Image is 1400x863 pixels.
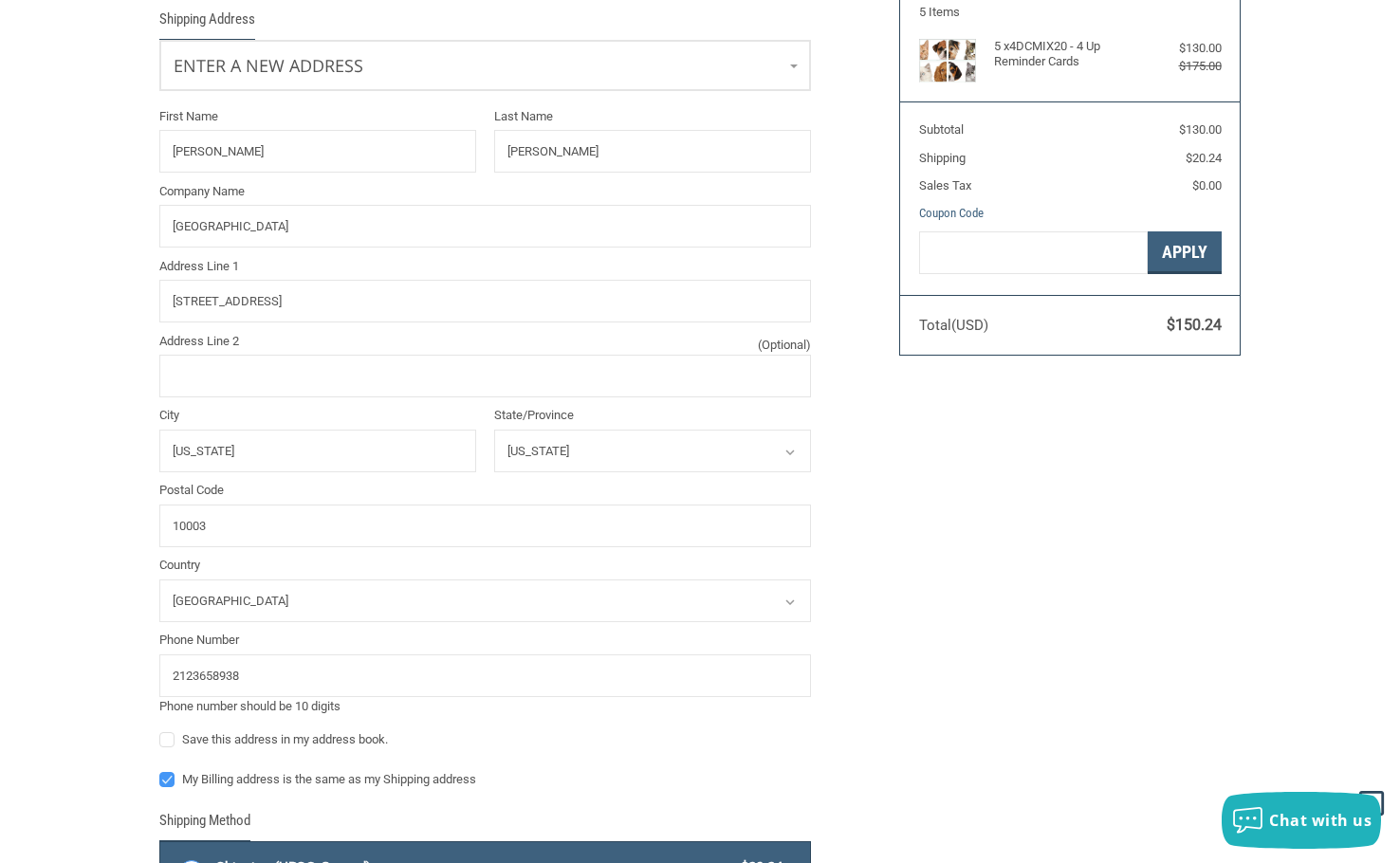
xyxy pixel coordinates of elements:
span: $20.24 [1186,151,1222,165]
label: Address Line 2 [159,332,811,351]
input: Gift Certificate or Coupon Code [919,231,1148,274]
span: Shipping [919,151,966,165]
button: Apply [1148,231,1222,274]
span: Enter a new address [174,54,363,77]
span: Total (USD) [919,317,988,334]
span: $130.00 [1179,122,1222,137]
small: (Optional) [758,336,811,355]
span: $150.24 [1167,316,1222,334]
legend: Shipping Method [159,810,250,841]
button: Chat with us [1222,792,1381,849]
h4: 5 x 4DCMIX20 - 4 Up Reminder Cards [994,39,1141,70]
label: City [159,406,476,425]
label: Save this address in my address book. [159,732,811,747]
a: Coupon Code [919,206,984,220]
label: Country [159,556,811,575]
label: Last Name [494,107,811,126]
div: $175.00 [1146,57,1222,76]
div: $130.00 [1146,39,1222,58]
h3: 5 Items [919,5,1222,20]
label: State/Province [494,406,811,425]
label: Address Line 1 [159,257,811,276]
label: First Name [159,107,476,126]
a: Enter or select a different address [160,41,810,90]
div: Phone number should be 10 digits [159,697,811,716]
span: Chat with us [1269,810,1372,831]
label: My Billing address is the same as my Shipping address [159,772,811,787]
label: Phone Number [159,631,811,650]
span: Sales Tax [919,178,971,193]
label: Postal Code [159,481,811,500]
span: Subtotal [919,122,964,137]
legend: Shipping Address [159,9,255,40]
label: Company Name [159,182,811,201]
span: $0.00 [1192,178,1222,193]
